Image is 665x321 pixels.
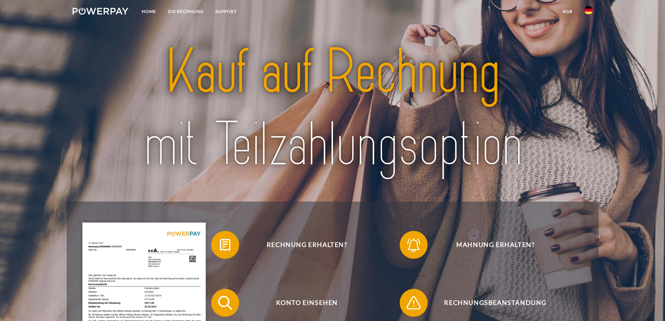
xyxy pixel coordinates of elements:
a: agb [557,5,578,18]
img: qb_search.svg [216,294,234,312]
button: Rechnungsbeanstandung [400,289,581,317]
img: de [584,6,593,14]
button: Rechnung erhalten? [211,231,393,259]
img: qb_warning.svg [405,294,422,312]
img: qb_bell.svg [405,236,422,254]
a: DIE RECHNUNG [162,5,209,18]
span: Rechnungsbeanstandung [410,289,581,317]
button: Konto einsehen [211,289,393,317]
img: logo-powerpay-white.svg [73,8,129,15]
a: Home [136,5,162,18]
button: Mahnung erhalten? [400,231,581,259]
span: Rechnung erhalten? [221,231,392,259]
img: qb_bill.svg [216,236,234,254]
img: title-powerpay_de.svg [98,32,567,185]
span: Konto einsehen [221,289,392,317]
span: Mahnung erhalten? [410,231,581,259]
a: SUPPORT [209,5,243,18]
